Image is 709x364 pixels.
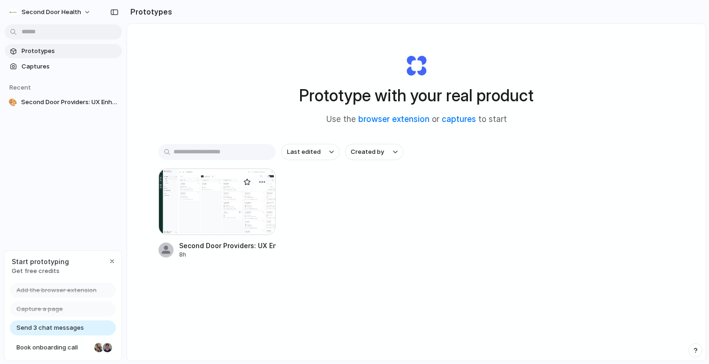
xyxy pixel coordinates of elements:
[179,241,276,250] div: Second Door Providers: UX Enhancement
[345,144,403,160] button: Created by
[12,257,69,266] span: Start prototyping
[358,114,430,124] a: browser extension
[287,147,321,157] span: Last edited
[5,95,122,109] a: 🎨Second Door Providers: UX Enhancement
[8,98,17,107] div: 🎨
[9,83,31,91] span: Recent
[5,60,122,74] a: Captures
[12,266,69,276] span: Get free credits
[22,46,118,56] span: Prototypes
[16,343,91,352] span: Book onboarding call
[127,6,172,17] h2: Prototypes
[22,62,118,71] span: Captures
[179,250,276,259] div: 8h
[442,114,476,124] a: captures
[93,342,105,353] div: Nicole Kubica
[5,44,122,58] a: Prototypes
[281,144,339,160] button: Last edited
[16,286,97,295] span: Add the browser extension
[351,147,384,157] span: Created by
[299,83,534,108] h1: Prototype with your real product
[16,323,84,333] span: Send 3 chat messages
[5,5,96,20] button: Second Door Health
[10,340,116,355] a: Book onboarding call
[22,8,81,17] span: Second Door Health
[21,98,118,107] span: Second Door Providers: UX Enhancement
[326,114,507,126] span: Use the or to start
[16,304,63,314] span: Capture a page
[102,342,113,353] div: Christian Iacullo
[158,168,276,259] a: Second Door Providers: UX EnhancementSecond Door Providers: UX Enhancement8h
